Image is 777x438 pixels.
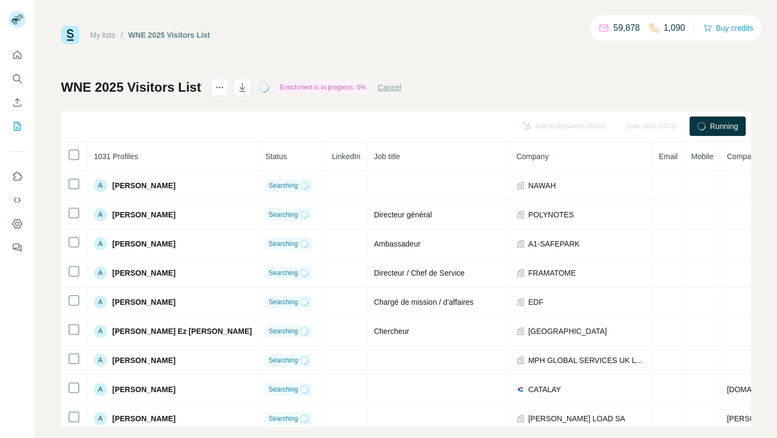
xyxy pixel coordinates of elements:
[269,326,298,336] span: Searching
[528,413,625,424] span: [PERSON_NAME] LOAD SA
[112,297,175,307] span: [PERSON_NAME]
[528,180,556,191] span: NAWAH
[211,79,228,96] button: actions
[269,385,298,394] span: Searching
[112,413,175,424] span: [PERSON_NAME]
[112,180,175,191] span: [PERSON_NAME]
[659,152,678,161] span: Email
[528,326,607,337] span: [GEOGRAPHIC_DATA]
[94,266,107,279] div: A
[614,22,640,35] p: 59,878
[269,268,298,278] span: Searching
[112,355,175,366] span: [PERSON_NAME]
[374,298,474,306] span: Chargé de mission / d'affaires
[528,268,576,278] span: FRAMATOME
[269,239,298,249] span: Searching
[94,354,107,367] div: A
[528,297,543,307] span: EDF
[374,327,409,336] span: Chercheur
[374,269,465,277] span: Directeur / Chef de Service
[94,296,107,309] div: A
[61,79,201,96] h1: WNE 2025 Visitors List
[94,208,107,221] div: A
[112,238,175,249] span: [PERSON_NAME]
[374,210,432,219] span: Directeur général
[374,239,420,248] span: Ambassadeur
[9,45,26,65] button: Quick start
[94,179,107,192] div: A
[94,325,107,338] div: A
[528,355,645,366] span: MPH GLOBAL SERVICES UK LTD
[94,237,107,250] div: A
[9,93,26,112] button: Enrich CSV
[374,152,400,161] span: Job title
[269,210,298,220] span: Searching
[691,152,713,161] span: Mobile
[528,384,561,395] span: CATALAY
[9,117,26,136] button: My lists
[277,81,369,94] div: Enrichment is in progress: 0%
[112,384,175,395] span: [PERSON_NAME]
[90,31,115,39] a: My lists
[528,209,574,220] span: POLYNOTES
[269,355,298,365] span: Searching
[269,414,298,423] span: Searching
[332,152,360,161] span: LinkedIn
[516,152,549,161] span: Company
[378,82,401,93] button: Cancel
[710,121,738,132] span: Running
[112,209,175,220] span: [PERSON_NAME]
[265,152,287,161] span: Status
[664,22,685,35] p: 1,090
[9,238,26,257] button: Feedback
[269,181,298,190] span: Searching
[121,30,123,40] li: /
[528,238,580,249] span: A1-SAFEPARK
[94,152,138,161] span: 1031 Profiles
[61,26,79,44] img: Surfe Logo
[9,167,26,186] button: Use Surfe on LinkedIn
[128,30,210,40] div: WNE 2025 Visitors List
[703,20,753,36] button: Buy credits
[94,412,107,425] div: A
[94,383,107,396] div: A
[9,214,26,234] button: Dashboard
[9,69,26,88] button: Search
[9,190,26,210] button: Use Surfe API
[112,268,175,278] span: [PERSON_NAME]
[269,297,298,307] span: Searching
[112,326,252,337] span: [PERSON_NAME] Ez [PERSON_NAME]
[516,385,525,394] img: company-logo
